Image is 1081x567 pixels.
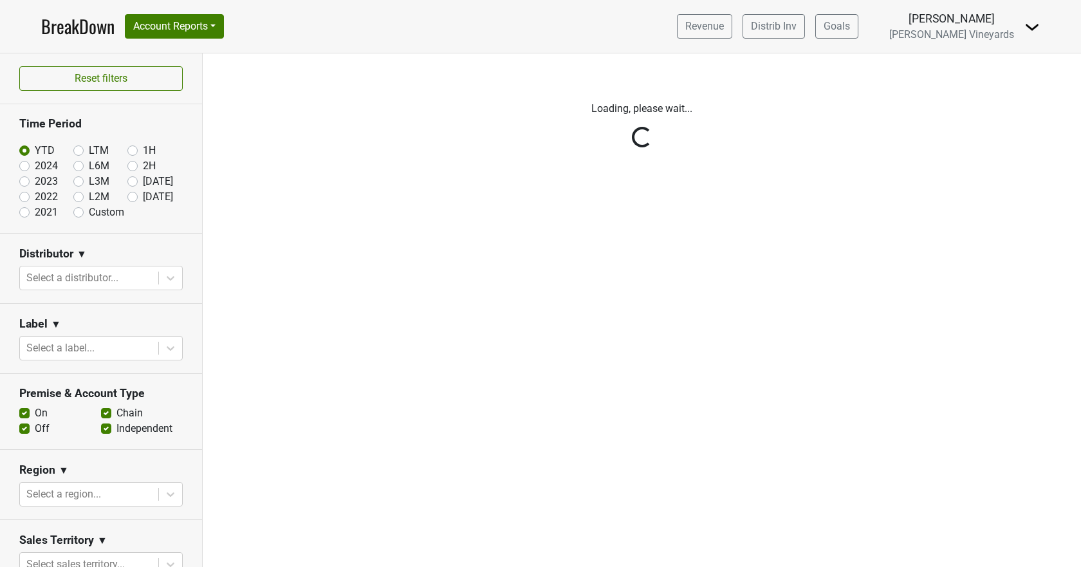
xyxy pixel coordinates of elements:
[815,14,858,39] a: Goals
[125,14,224,39] button: Account Reports
[41,13,115,40] a: BreakDown
[285,101,999,116] p: Loading, please wait...
[677,14,732,39] a: Revenue
[889,28,1014,41] span: [PERSON_NAME] Vineyards
[889,10,1014,27] div: [PERSON_NAME]
[743,14,805,39] a: Distrib Inv
[1024,19,1040,35] img: Dropdown Menu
